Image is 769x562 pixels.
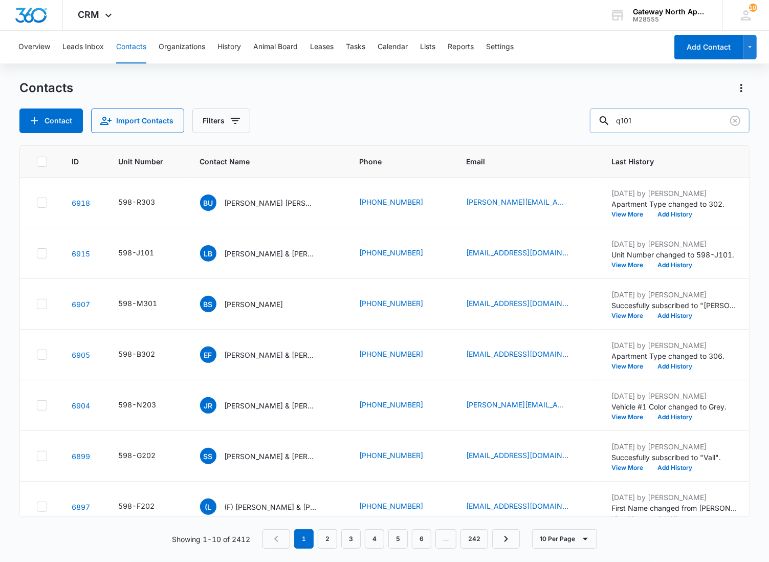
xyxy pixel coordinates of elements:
div: Email - uriel.26caballero@gmail.com - Select to Edit Field [467,197,587,209]
button: Overview [18,31,50,63]
p: Unit Number changed to 598-J101. [612,249,740,260]
div: 598-F202 [118,501,155,511]
a: [PERSON_NAME][EMAIL_ADDRESS][DOMAIN_NAME] [467,399,569,410]
a: [PHONE_NUMBER] [360,450,424,461]
span: 105 [749,4,757,12]
button: Organizations [159,31,205,63]
a: Navigate to contact details page for Joel Robles III & Maria Martinez [72,401,90,410]
div: account id [633,16,708,23]
div: Email - lonibaker659@gmail.com - Select to Edit Field [467,247,587,260]
a: [EMAIL_ADDRESS][DOMAIN_NAME] [467,349,569,359]
p: Vehicle #1 Color changed to Grey. [612,401,740,412]
a: [EMAIL_ADDRESS][DOMAIN_NAME] [467,501,569,511]
div: Phone - (970) 775-3516 - Select to Edit Field [360,399,442,412]
button: 10 Per Page [532,529,597,549]
p: First Name changed from [PERSON_NAME] to (F) [PERSON_NAME]. [612,503,740,513]
div: Phone - (303) 776-0115 - Select to Edit Field [360,298,442,310]
p: [PERSON_NAME] & [PERSON_NAME] [225,451,317,462]
a: Page 242 [460,529,488,549]
div: 598-R303 [118,197,155,207]
div: Contact Name - Joel Robles III & Maria Martinez - Select to Edit Field [200,397,335,414]
span: ID [72,156,79,167]
p: (F) [PERSON_NAME] & [PERSON_NAME] & [PERSON_NAME] [225,502,317,512]
button: Add History [651,363,700,370]
p: Showing 1-10 of 2412 [172,534,250,545]
div: Phone - (303) 842-9753 - Select to Edit Field [360,247,442,260]
button: Leases [310,31,334,63]
div: Unit Number - 598-R303 - Select to Edit Field [118,197,173,209]
button: Lists [420,31,435,63]
nav: Pagination [262,529,520,549]
button: Clear [727,113,743,129]
p: [PERSON_NAME] & [PERSON_NAME] [225,350,317,360]
p: Apartment Type changed to 306. [612,351,740,361]
button: Animal Board [253,31,298,63]
input: Search Contacts [590,109,750,133]
button: Add History [651,313,700,319]
div: Email - bigbongcafe@gmail.com - Select to Edit Field [467,450,587,462]
button: Calendar [378,31,408,63]
span: Phone [360,156,427,167]
span: BS [200,296,216,312]
div: Unit Number - 598-G202 - Select to Edit Field [118,450,174,462]
button: View More [612,211,651,218]
div: Unit Number - 598-J101 - Select to Edit Field [118,247,172,260]
button: History [217,31,241,63]
button: Contacts [116,31,146,63]
a: [EMAIL_ADDRESS][DOMAIN_NAME] [467,298,569,309]
div: 598-B302 [118,349,155,359]
a: Navigate to contact details page for Brian Sanchez [72,300,90,309]
a: Navigate to contact details page for Brandon Uriel Caballero Enriquez [72,199,90,207]
div: Contact Name - Loni Baker & John Baker - Select to Edit Field [200,245,335,262]
a: [PHONE_NUMBER] [360,247,424,258]
a: [PHONE_NUMBER] [360,298,424,309]
button: View More [612,313,651,319]
div: Phone - (915) 529-7406 - Select to Edit Field [360,197,442,209]
p: [DATE] by [PERSON_NAME] [612,492,740,503]
button: Settings [486,31,514,63]
span: LB [200,245,216,262]
div: Unit Number - 598-M301 - Select to Edit Field [118,298,175,310]
div: Unit Number - 598-B302 - Select to Edit Field [118,349,173,361]
a: Page 2 [318,529,337,549]
p: Succesfully subscribed to "[PERSON_NAME][GEOGRAPHIC_DATA]". [612,300,740,311]
div: notifications count [749,4,757,12]
p: [PERSON_NAME] & [PERSON_NAME] [225,248,317,259]
div: 598-J101 [118,247,154,258]
p: [PERSON_NAME] [PERSON_NAME] [225,198,317,208]
span: Last History [612,156,725,167]
div: Phone - (307) 343-0547 - Select to Edit Field [360,450,442,462]
p: [PERSON_NAME] [225,299,283,310]
a: [EMAIL_ADDRESS][DOMAIN_NAME] [467,247,569,258]
button: Actions [733,80,750,96]
em: 1 [294,529,314,549]
a: Page 5 [388,529,408,549]
div: 598-G202 [118,450,156,461]
button: Add History [651,465,700,471]
button: Tasks [346,31,365,63]
span: CRM [78,9,100,20]
a: Page 6 [412,529,431,549]
p: [DATE] by [PERSON_NAME] [612,340,740,351]
p: [PERSON_NAME] & [PERSON_NAME] [225,400,317,411]
div: Contact Name - Brandon Uriel Caballero Enriquez - Select to Edit Field [200,194,335,211]
div: Contact Name - (F) Lilia Castaneda & Gonzalo Santos & Tania C. Santos - Select to Edit Field [200,499,335,515]
span: JR [200,397,216,414]
div: Unit Number - 598-N203 - Select to Edit Field [118,399,174,412]
a: [PHONE_NUMBER] [360,399,424,410]
a: Navigate to contact details page for Stephen Skare & Yong Hamilton [72,452,90,461]
p: [DATE] by [PERSON_NAME] [612,391,740,401]
div: Contact Name - Stephen Skare & Yong Hamilton - Select to Edit Field [200,448,335,464]
a: [PERSON_NAME][EMAIL_ADDRESS][DOMAIN_NAME] [467,197,569,207]
div: 598-M301 [118,298,157,309]
p: [DATE] by [PERSON_NAME] [612,441,740,452]
button: View More [612,262,651,268]
a: [PHONE_NUMBER] [360,501,424,511]
a: Next Page [492,529,520,549]
button: Add Contact [19,109,83,133]
span: (L [200,499,216,515]
div: Email - maria.stephh3@gmail.com - Select to Edit Field [467,399,587,412]
div: 598-N203 [118,399,156,410]
a: Page 4 [365,529,384,549]
div: Email - taniachavez202@gmail.com - Select to Edit Field [467,501,587,513]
